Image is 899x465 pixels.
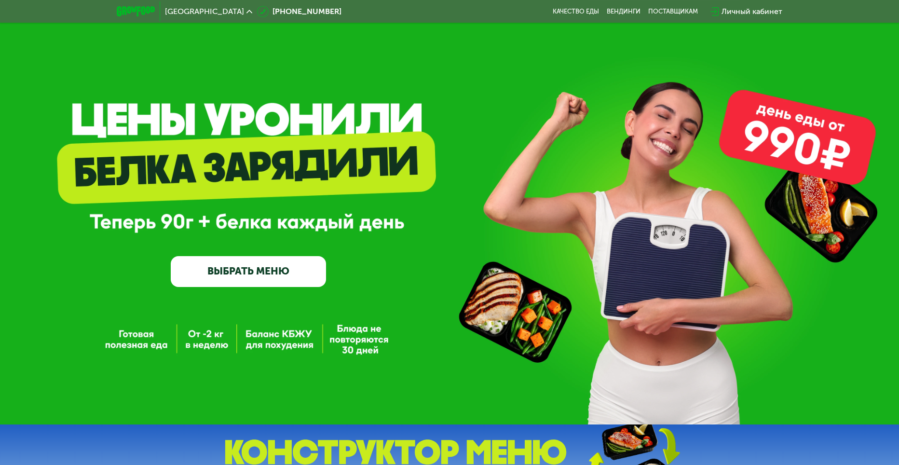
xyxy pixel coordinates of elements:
[607,8,640,15] a: Вендинги
[165,8,244,15] span: [GEOGRAPHIC_DATA]
[553,8,599,15] a: Качество еды
[722,6,782,17] div: Личный кабинет
[257,6,341,17] a: [PHONE_NUMBER]
[171,256,326,287] a: ВЫБРАТЬ МЕНЮ
[648,8,698,15] div: поставщикам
